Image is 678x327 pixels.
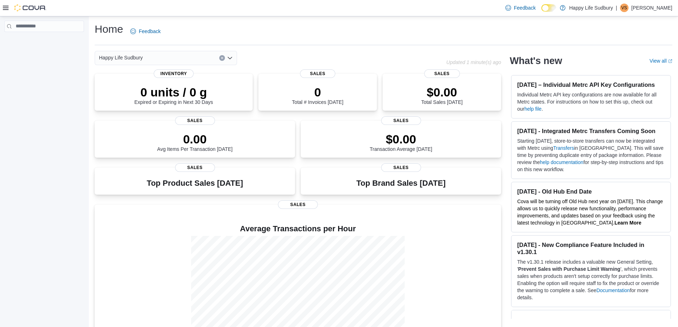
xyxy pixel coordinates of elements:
[616,4,617,12] p: |
[227,55,233,61] button: Open list of options
[424,69,460,78] span: Sales
[631,4,672,12] p: [PERSON_NAME]
[517,241,665,255] h3: [DATE] - New Compliance Feature Included in v1.30.1
[620,4,629,12] div: Victoria Suotaila
[596,288,630,293] a: Documentation
[517,91,665,112] p: Individual Metrc API key configurations are now available for all Metrc states. For instructions ...
[100,225,495,233] h4: Average Transactions per Hour
[381,116,421,125] span: Sales
[517,127,665,135] h3: [DATE] - Integrated Metrc Transfers Coming Soon
[503,1,538,15] a: Feedback
[157,132,233,146] p: 0.00
[14,4,46,11] img: Cova
[157,132,233,152] div: Avg Items Per Transaction [DATE]
[135,85,213,99] p: 0 units / 0 g
[370,132,432,146] p: $0.00
[421,85,462,105] div: Total Sales [DATE]
[95,22,123,36] h1: Home
[540,159,583,165] a: help documentation
[510,55,562,67] h2: What's new
[4,33,84,51] nav: Complex example
[517,137,665,173] p: Starting [DATE], store-to-store transfers can now be integrated with Metrc using in [GEOGRAPHIC_D...
[99,53,143,62] span: Happy Life Sudbury
[517,188,665,195] h3: [DATE] - Old Hub End Date
[356,179,446,188] h3: Top Brand Sales [DATE]
[517,258,665,301] p: The v1.30.1 release includes a valuable new General Setting, ' ', which prevents sales when produ...
[650,58,672,64] a: View allExternal link
[278,200,318,209] span: Sales
[518,266,620,272] strong: Prevent Sales with Purchase Limit Warning
[175,116,215,125] span: Sales
[219,55,225,61] button: Clear input
[292,85,343,99] p: 0
[292,85,343,105] div: Total # Invoices [DATE]
[421,85,462,99] p: $0.00
[541,4,556,12] input: Dark Mode
[175,163,215,172] span: Sales
[381,163,421,172] span: Sales
[517,81,665,88] h3: [DATE] – Individual Metrc API Key Configurations
[668,59,672,63] svg: External link
[147,179,243,188] h3: Top Product Sales [DATE]
[621,4,627,12] span: VS
[615,220,641,226] a: Learn More
[300,69,336,78] span: Sales
[446,59,501,65] p: Updated 1 minute(s) ago
[370,132,432,152] div: Transaction Average [DATE]
[524,106,541,112] a: help file
[135,85,213,105] div: Expired or Expiring in Next 30 Days
[569,4,613,12] p: Happy Life Sudbury
[517,199,663,226] span: Cova will be turning off Old Hub next year on [DATE]. This change allows us to quickly release ne...
[154,69,194,78] span: Inventory
[139,28,161,35] span: Feedback
[127,24,163,38] a: Feedback
[553,145,574,151] a: Transfers
[514,4,536,11] span: Feedback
